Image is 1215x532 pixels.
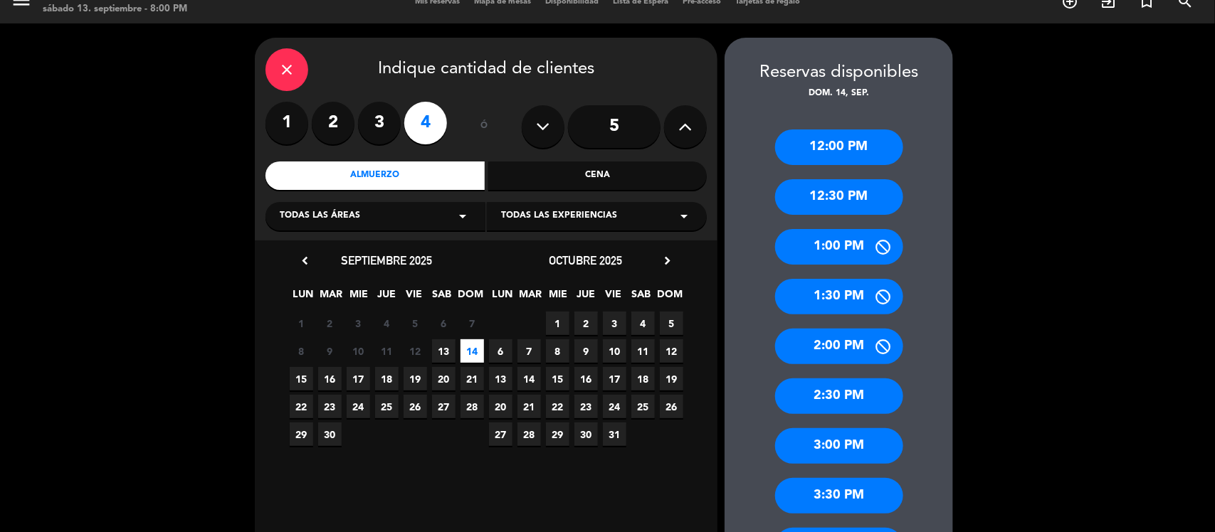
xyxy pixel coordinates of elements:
span: 4 [375,312,399,335]
i: chevron_right [660,253,675,268]
span: 15 [290,367,313,390]
span: 16 [574,367,598,390]
span: 7 [517,339,541,363]
div: Indique cantidad de clientes [265,48,707,91]
span: 28 [461,395,484,418]
span: 24 [603,395,626,418]
span: 12 [660,339,683,363]
span: 12 [404,339,427,363]
i: arrow_drop_down [675,208,693,225]
span: 8 [546,339,569,363]
span: Todas las áreas [280,209,360,223]
span: 20 [432,367,456,390]
span: 3 [603,312,626,335]
span: MAR [519,286,542,309]
span: 31 [603,422,626,446]
label: 2 [312,102,354,144]
span: 11 [631,339,655,363]
span: JUE [375,286,399,309]
div: 2:30 PM [775,378,903,414]
span: 6 [432,312,456,335]
span: 18 [375,367,399,390]
span: 26 [404,395,427,418]
span: 22 [290,395,313,418]
span: 29 [290,422,313,446]
span: SAB [630,286,653,309]
span: VIE [602,286,626,309]
span: 4 [631,312,655,335]
div: ó [461,102,507,151]
span: 14 [461,339,484,363]
label: 3 [358,102,401,144]
div: 3:30 PM [775,478,903,514]
div: Almuerzo [265,161,485,190]
span: VIE [403,286,426,309]
i: close [278,61,295,78]
div: Reservas disponibles [725,59,953,87]
div: 1:30 PM [775,279,903,314]
span: 19 [404,367,427,390]
span: JUE [574,286,598,309]
span: 27 [432,395,456,418]
span: 18 [631,367,655,390]
span: 3 [347,312,370,335]
span: 9 [318,339,342,363]
span: 17 [603,367,626,390]
span: octubre 2025 [549,253,623,267]
div: 12:00 PM [775,129,903,165]
span: 5 [404,312,427,335]
i: arrow_drop_down [454,208,471,225]
span: 29 [546,422,569,446]
span: 13 [432,339,456,363]
label: 4 [404,102,447,144]
span: 25 [631,395,655,418]
span: 10 [347,339,370,363]
div: dom. 14, sep. [725,87,953,101]
span: 5 [660,312,683,335]
span: 11 [375,339,399,363]
span: 8 [290,339,313,363]
span: 23 [318,395,342,418]
span: 26 [660,395,683,418]
span: 24 [347,395,370,418]
span: 23 [574,395,598,418]
div: Cena [488,161,708,190]
div: sábado 13. septiembre - 8:00 PM [43,2,187,16]
span: 25 [375,395,399,418]
span: 15 [546,367,569,390]
span: Todas las experiencias [501,209,617,223]
span: 28 [517,422,541,446]
span: 2 [574,312,598,335]
span: 2 [318,312,342,335]
span: 9 [574,339,598,363]
label: 1 [265,102,308,144]
span: 10 [603,339,626,363]
span: LUN [292,286,315,309]
span: MIE [547,286,570,309]
span: 21 [461,367,484,390]
span: DOM [658,286,681,309]
span: LUN [491,286,515,309]
span: DOM [458,286,482,309]
span: 1 [546,312,569,335]
span: 14 [517,367,541,390]
span: 30 [318,422,342,446]
span: 22 [546,395,569,418]
div: 2:00 PM [775,329,903,364]
span: 13 [489,367,512,390]
span: 30 [574,422,598,446]
span: 16 [318,367,342,390]
span: septiembre 2025 [341,253,432,267]
div: 3:00 PM [775,428,903,464]
span: 27 [489,422,512,446]
span: SAB [431,286,454,309]
i: chevron_left [298,253,312,268]
div: 12:30 PM [775,179,903,215]
span: 1 [290,312,313,335]
span: 7 [461,312,484,335]
span: 20 [489,395,512,418]
span: 6 [489,339,512,363]
span: 21 [517,395,541,418]
span: 19 [660,367,683,390]
span: MIE [347,286,371,309]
